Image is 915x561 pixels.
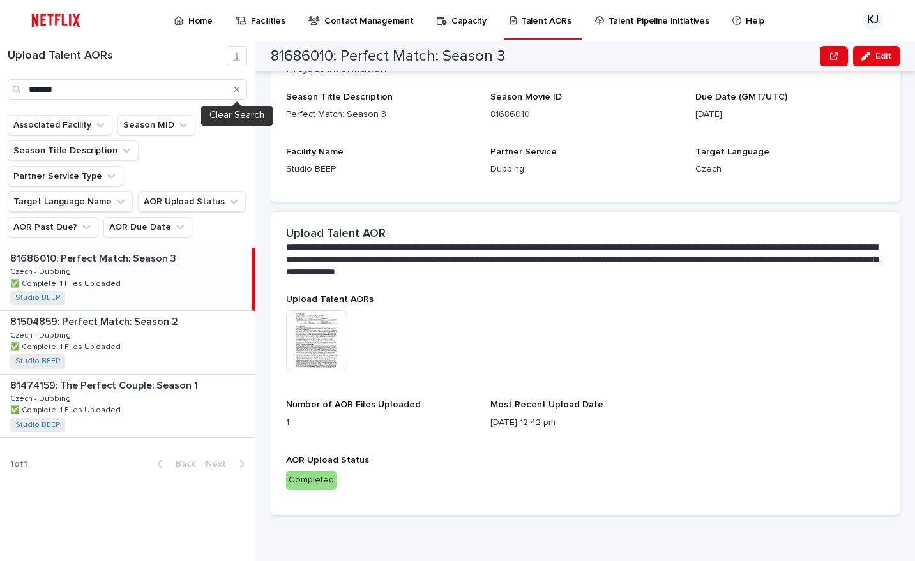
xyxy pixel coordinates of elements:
[10,329,73,340] p: Czech - Dubbing
[271,47,505,66] h2: 81686010: Perfect Match: Season 3
[8,217,98,237] button: AOR Past Due?
[286,295,374,304] span: Upload Talent AORs
[15,421,60,430] a: Studio BEEP
[695,147,769,156] span: Target Language
[8,49,227,63] h1: Upload Talent AORs
[286,108,475,121] p: Perfect Match: Season 3
[200,458,255,470] button: Next
[147,458,200,470] button: Back
[8,115,112,135] button: Associated Facility
[103,217,192,237] button: AOR Due Date
[286,147,344,156] span: Facility Name
[490,108,679,121] p: 81686010
[206,460,234,468] span: Next
[168,460,195,468] span: Back
[8,79,247,100] input: Search
[286,471,337,490] div: Completed
[286,400,421,409] span: Number of AOR Files Uploaded
[8,191,133,212] button: Target Language Name
[490,147,557,156] span: Partner Service
[26,8,86,33] img: ifQbXi3ZQGMSEF7WDB7W
[286,416,475,430] p: 1
[10,340,123,352] p: ✅ Complete: 1 Files Uploaded
[490,93,562,101] span: Season Movie ID
[490,416,679,430] p: [DATE] 12:42 pm
[15,294,60,303] a: Studio BEEP
[853,46,900,66] button: Edit
[695,93,787,101] span: Due Date (GMT/UTC)
[286,93,393,101] span: Season Title Description
[286,456,369,465] span: AOR Upload Status
[286,163,475,176] p: Studio BEEP
[10,403,123,415] p: ✅ Complete: 1 Files Uploaded
[695,163,884,176] p: Czech
[875,52,891,61] span: Edit
[10,250,179,265] p: 81686010: Perfect Match: Season 3
[863,10,883,31] div: KJ
[10,313,181,328] p: 81504859: Perfect Match: Season 2
[10,265,73,276] p: Czech - Dubbing
[10,392,73,403] p: Czech - Dubbing
[117,115,195,135] button: Season MID
[286,227,386,241] h2: Upload Talent AOR
[10,277,123,288] p: ✅ Complete: 1 Files Uploaded
[8,140,139,161] button: Season Title Description
[695,108,884,121] p: [DATE]
[10,377,200,392] p: 81474159: The Perfect Couple: Season 1
[490,400,603,409] span: Most Recent Upload Date
[8,166,123,186] button: Partner Service Type
[490,163,679,176] p: Dubbing
[15,357,60,366] a: Studio BEEP
[138,191,246,212] button: AOR Upload Status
